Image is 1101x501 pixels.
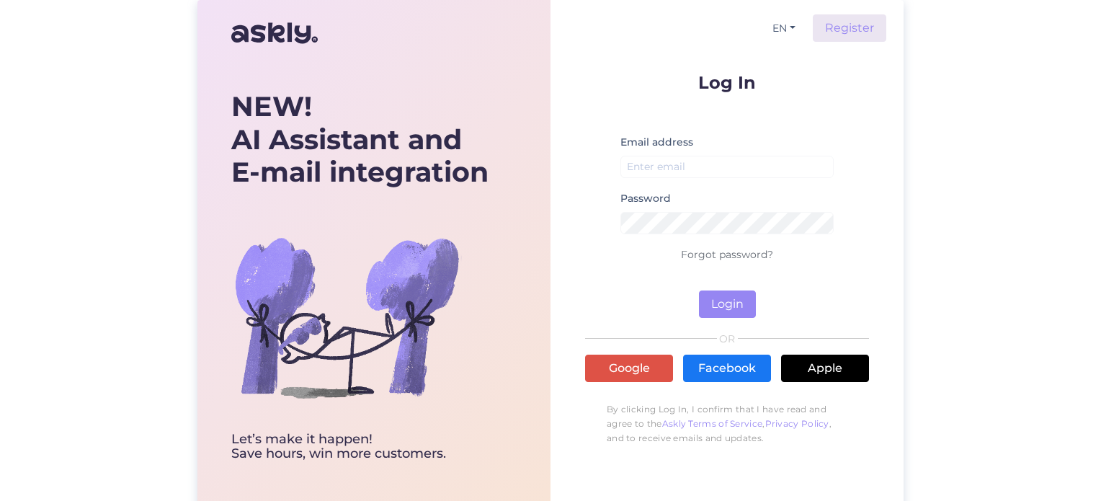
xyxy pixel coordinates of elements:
p: Log In [585,74,869,92]
a: Apple [781,355,869,382]
a: Register [813,14,886,42]
div: AI Assistant and E-mail integration [231,90,489,189]
a: Facebook [683,355,771,382]
input: Enter email [620,156,834,178]
label: Email address [620,135,693,150]
a: Privacy Policy [765,418,829,429]
span: OR [717,334,738,344]
p: By clicking Log In, I confirm that I have read and agree to the , , and to receive emails and upd... [585,395,869,453]
a: Google [585,355,673,382]
a: Forgot password? [681,248,773,261]
b: NEW! [231,89,312,123]
a: Askly Terms of Service [662,418,763,429]
img: bg-askly [231,202,462,433]
button: EN [767,18,801,39]
button: Login [699,291,756,318]
label: Password [620,191,671,206]
div: Let’s make it happen! Save hours, win more customers. [231,433,489,461]
img: Askly [231,16,318,50]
